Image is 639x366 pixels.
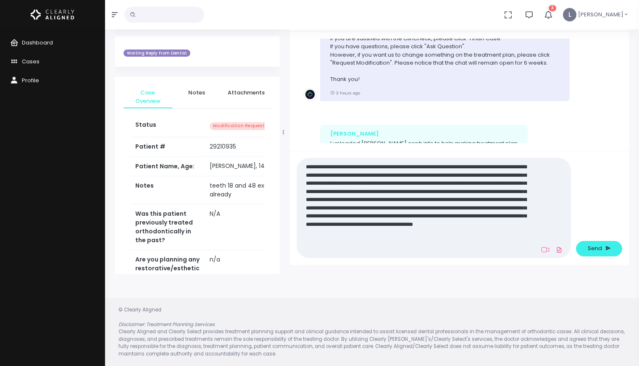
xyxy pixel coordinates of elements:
th: Notes [130,176,205,204]
span: Profile [22,76,39,84]
th: Are you planning any restorative/esthetic treatment? If yes, what are you planning? [130,250,205,304]
th: Was this patient previously treated orthodontically in the past? [130,204,205,250]
div: [PERSON_NAME] [330,130,518,138]
a: Add Files [554,242,564,257]
button: Send [576,241,622,256]
th: Patient # [130,137,205,157]
em: Disclaimer: Treatment Planning Services [118,321,215,328]
span: Dashboard [22,39,53,47]
span: Case Overview [130,89,166,105]
th: Patient Name, Age: [130,157,205,176]
span: Attachments [228,89,265,97]
span: L [563,8,576,21]
span: [PERSON_NAME] [578,10,623,19]
td: 29210935 [205,137,279,157]
a: Add Loom Video [540,246,551,253]
p: Hi Dr. , the case for [PERSON_NAME] is ready for your review. If you are satisfied with the ClinC... [330,26,560,84]
span: Waiting Reply From Dentist [124,50,190,57]
td: N/A [205,204,279,250]
span: Send [588,244,602,253]
td: n/a [205,250,279,304]
th: Status [130,115,205,137]
small: 3 hours ago [330,90,360,96]
div: scrollable content [297,39,622,143]
td: [PERSON_NAME], 14 [205,157,279,176]
span: 3 [549,5,556,11]
span: Notes [179,89,214,97]
span: Modification Requests [210,122,271,130]
p: I uploaded [PERSON_NAME] ceph info to help making treatment plan [330,139,518,156]
span: Cases [22,58,39,65]
img: Logo Horizontal [31,6,74,24]
td: teeth 18 and 48 exo already [205,176,279,204]
div: © Clearly Aligned Clearly Aligned and Clearly Select provides treatment planning support and clin... [110,306,634,358]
